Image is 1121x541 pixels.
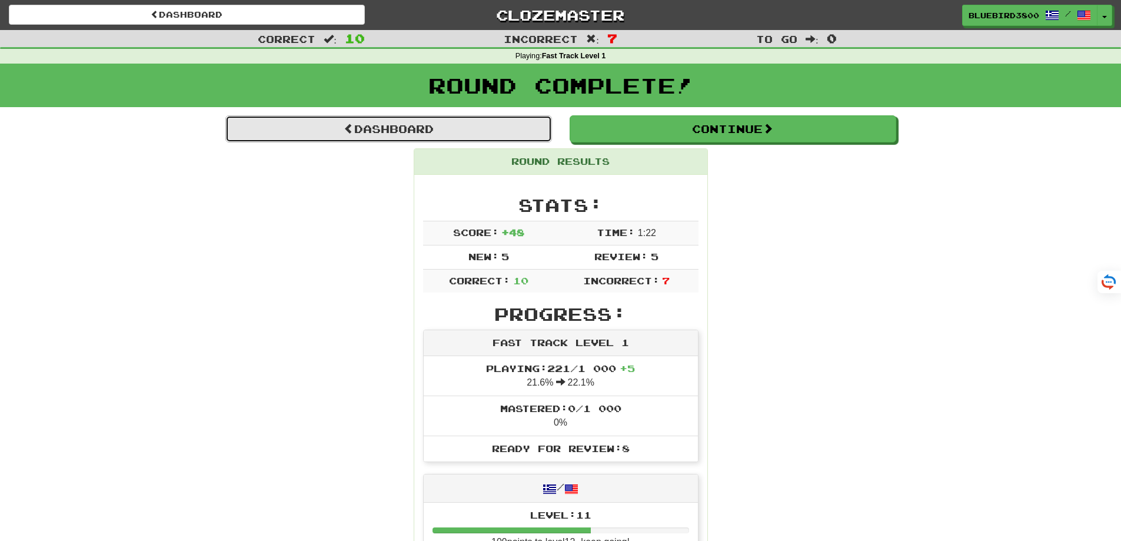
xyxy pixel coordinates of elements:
span: BlueBird3800 [969,10,1039,21]
span: Level: 11 [530,509,591,520]
div: / [424,474,698,502]
span: Correct: [449,275,510,286]
a: Clozemaster [382,5,739,25]
h2: Progress: [423,304,698,324]
span: + 48 [501,227,524,238]
span: 10 [345,31,365,45]
strong: Fast Track Level 1 [542,52,606,60]
span: Playing: 221 / 1 000 [486,363,635,374]
span: 7 [662,275,670,286]
span: Score: [453,227,499,238]
span: Correct [258,33,315,45]
div: Fast Track Level 1 [424,330,698,356]
span: 0 [827,31,837,45]
h2: Stats: [423,195,698,215]
span: New: [468,251,499,262]
span: + 5 [620,363,635,374]
span: Review: [594,251,648,262]
span: 10 [513,275,528,286]
span: To go [756,33,797,45]
a: Dashboard [9,5,365,25]
a: Dashboard [225,115,552,142]
span: / [1065,9,1071,18]
span: 7 [607,31,617,45]
button: Continue [570,115,896,142]
span: : [324,34,337,44]
span: 5 [651,251,658,262]
span: 5 [501,251,509,262]
li: 0% [424,396,698,436]
span: 1 : 22 [638,228,656,238]
div: Round Results [414,149,707,175]
span: : [806,34,819,44]
span: Incorrect: [583,275,660,286]
a: BlueBird3800 / [962,5,1097,26]
span: : [586,34,599,44]
span: Time: [597,227,635,238]
span: Mastered: 0 / 1 000 [500,403,621,414]
span: Ready for Review: 8 [492,443,630,454]
h1: Round Complete! [4,74,1117,97]
span: Incorrect [504,33,578,45]
li: 21.6% 22.1% [424,356,698,396]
